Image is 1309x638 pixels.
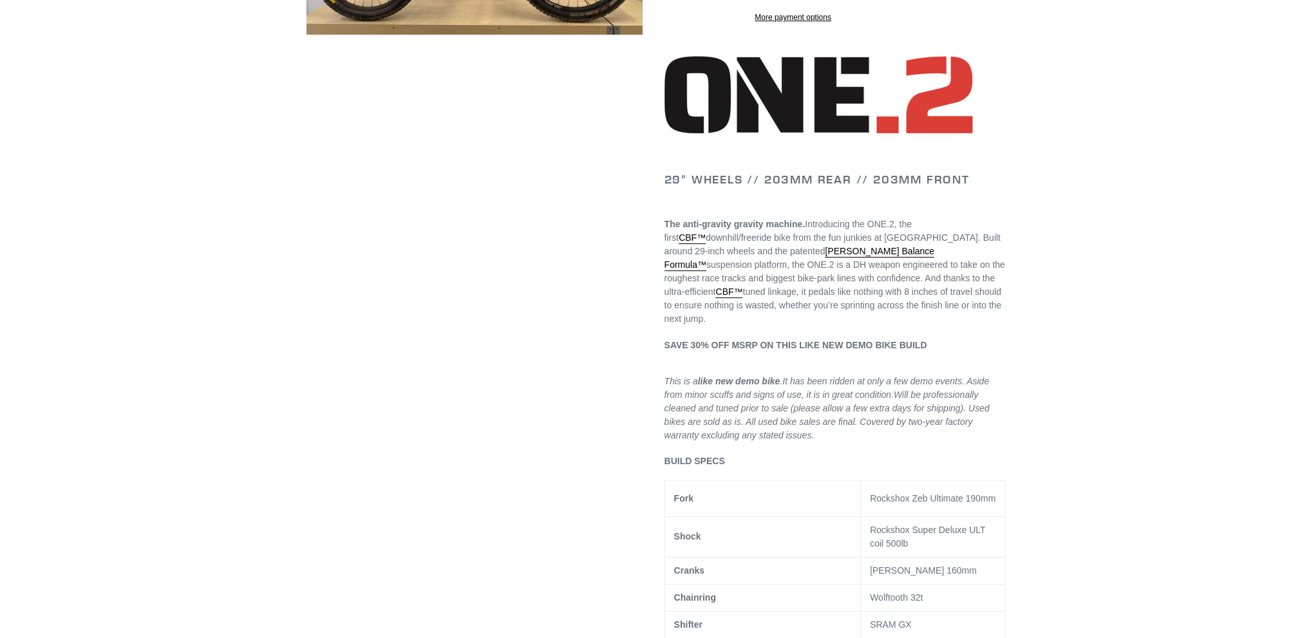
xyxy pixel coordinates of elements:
b: Chainring [674,592,716,603]
strong: like new demo bike [698,376,780,386]
span: BUILD SPECS [664,456,725,466]
span: Wolftooth 32t [870,592,923,603]
span: [PERSON_NAME] 160mm [870,565,977,576]
em: It has been ridden at only a few demo events. Aside from minor scuffs and signs of use, it is in ... [664,376,990,400]
b: Fork [674,493,693,503]
b: Shifter [674,619,702,630]
span: SAVE 30% OFF MSRP ON THIS LIKE NEW DEMO BIKE BUILD [664,340,927,350]
span: Rockshox Super Deluxe ULT coil 500lb [870,525,985,549]
strong: The anti-gravity gravity machine. [664,219,805,229]
span: Rockshox Zeb Ultimate 190mm [870,493,995,503]
span: 29" WHEELS // 203MM REAR // 203MM FRONT [664,172,970,187]
span: Introducing the ONE.2, the first downhill/freeride bike from the fun junkies at [GEOGRAPHIC_DATA]... [664,219,1005,324]
em: This is a . [664,376,783,386]
a: [PERSON_NAME] Balance Formula™ [664,246,934,271]
a: More payment options [668,12,919,23]
b: Cranks [674,565,704,576]
span: SRAM GX [870,619,912,630]
b: Shock [674,531,701,541]
a: CBF™ [715,286,742,298]
a: CBF™ [679,232,706,244]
